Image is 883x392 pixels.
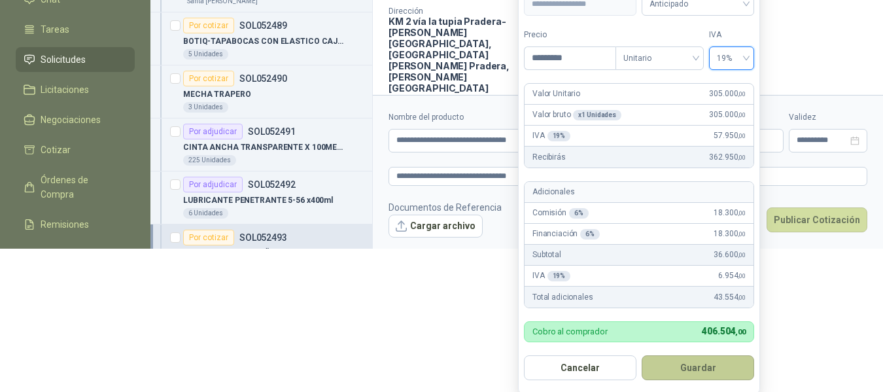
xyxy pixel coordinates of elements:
[183,177,243,192] div: Por adjudicar
[714,130,746,142] span: 57.950
[642,355,754,380] button: Guardar
[183,155,236,166] div: 225 Unidades
[183,35,346,48] p: BOTIQ-TAPABOCAS CON ELASTICO CAJA X 50
[16,107,135,132] a: Negociaciones
[183,88,251,101] p: MECHA TRAPERO
[738,294,746,301] span: ,00
[16,137,135,162] a: Cotizar
[709,29,754,41] label: IVA
[532,270,570,282] p: IVA
[738,230,746,238] span: ,00
[569,208,589,219] div: 6 %
[702,326,746,336] span: 406.504
[738,132,746,139] span: ,00
[709,88,746,100] span: 305.000
[16,168,135,207] a: Órdenes de Compra
[41,113,101,127] span: Negociaciones
[183,194,333,207] p: LUBRICANTE PENETRANTE 5-56 x400ml
[714,291,746,304] span: 43.554
[150,65,372,118] a: Por cotizarSOL052490MECHA TRAPERO3 Unidades
[738,272,746,279] span: ,00
[239,21,287,30] p: SOL052489
[183,247,284,260] p: OXIDET KLAXEN X CUÑETE
[389,111,601,124] label: Nombre del producto
[714,207,746,219] span: 18.300
[532,151,566,164] p: Recibirás
[738,111,746,118] span: ,00
[532,249,561,261] p: Subtotal
[547,131,571,141] div: 19 %
[150,118,372,171] a: Por adjudicarSOL052491CINTA ANCHA TRANSPARENTE X 100METROS225 Unidades
[183,124,243,139] div: Por adjudicar
[41,173,122,202] span: Órdenes de Compra
[150,12,372,65] a: Por cotizarSOL052489BOTIQ-TAPABOCAS CON ELASTICO CAJA X 505 Unidades
[524,29,615,41] label: Precio
[709,109,746,121] span: 305.000
[183,71,234,86] div: Por cotizar
[41,247,98,262] span: Configuración
[16,47,135,72] a: Solicitudes
[41,22,69,37] span: Tareas
[183,18,234,33] div: Por cotizar
[239,74,287,83] p: SOL052490
[709,151,746,164] span: 362.950
[718,270,746,282] span: 6.954
[183,49,228,60] div: 5 Unidades
[717,48,746,68] span: 19%
[738,90,746,98] span: ,00
[714,228,746,240] span: 18.300
[532,291,593,304] p: Total adicionales
[738,209,746,217] span: ,00
[389,7,528,16] p: Dirección
[389,16,528,94] p: KM 2 vía la tupia Pradera-[PERSON_NAME][GEOGRAPHIC_DATA], [GEOGRAPHIC_DATA][PERSON_NAME] Pradera ...
[532,327,608,336] p: Cobro al comprador
[389,200,502,215] p: Documentos de Referencia
[16,242,135,267] a: Configuración
[16,17,135,42] a: Tareas
[532,207,589,219] p: Comisión
[183,141,346,154] p: CINTA ANCHA TRANSPARENTE X 100METROS
[389,215,483,238] button: Cargar archivo
[16,77,135,102] a: Licitaciones
[239,233,287,242] p: SOL052493
[573,110,621,120] div: x 1 Unidades
[789,111,867,124] label: Validez
[183,230,234,245] div: Por cotizar
[248,127,296,136] p: SOL052491
[41,82,89,97] span: Licitaciones
[735,328,746,336] span: ,00
[41,143,71,157] span: Cotizar
[738,251,746,258] span: ,00
[248,180,296,189] p: SOL052492
[580,229,600,240] div: 6 %
[16,212,135,237] a: Remisiones
[183,208,228,219] div: 6 Unidades
[532,130,570,142] p: IVA
[41,217,89,232] span: Remisiones
[41,52,86,67] span: Solicitudes
[547,271,571,281] div: 19 %
[524,355,636,380] button: Cancelar
[183,102,228,113] div: 3 Unidades
[532,109,621,121] p: Valor bruto
[623,48,696,68] span: Unitario
[532,228,600,240] p: Financiación
[714,249,746,261] span: 36.600
[532,186,574,198] p: Adicionales
[532,88,580,100] p: Valor Unitario
[150,171,372,224] a: Por adjudicarSOL052492LUBRICANTE PENETRANTE 5-56 x400ml6 Unidades
[767,207,867,232] button: Publicar Cotización
[738,154,746,161] span: ,00
[150,224,372,277] a: Por cotizarSOL052493OXIDET KLAXEN X CUÑETE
